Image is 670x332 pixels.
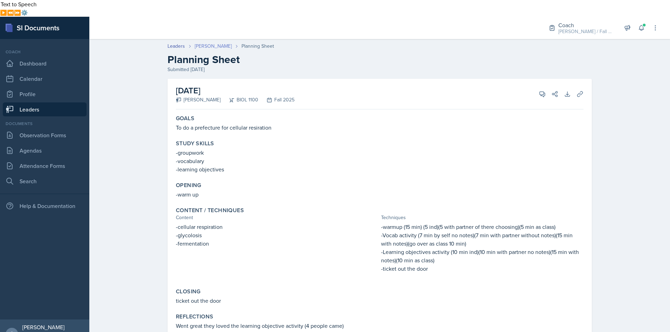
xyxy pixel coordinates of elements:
button: Forward [14,8,21,17]
p: -learning objectives [176,165,583,173]
p: -groupwork [176,148,583,157]
a: Dashboard [3,56,87,70]
a: Leaders [3,102,87,116]
label: Closing [176,288,201,295]
div: Submitted [DATE] [167,66,592,73]
p: -warm up [176,190,583,199]
a: Leaders [167,43,185,50]
div: Techniques [381,214,583,221]
div: BIOL 1100 [221,96,258,103]
p: -warmup (15 min) (5 ind)(5 with partner of there choosing)(5 min as class) [381,223,583,231]
p: -glycolosis [176,231,378,239]
label: Content / Techniques [176,207,244,214]
p: -Learning objectives activity (10 min ind)(10 min with partner no notes)(15 min with notes)(10 mi... [381,248,583,264]
p: -fermentation [176,239,378,248]
a: Agendas [3,144,87,157]
div: Content [176,214,378,221]
h2: Planning Sheet [167,53,592,66]
label: Reflections [176,313,213,320]
div: Coach [3,49,87,55]
label: Study Skills [176,140,214,147]
a: Calendar [3,72,87,86]
p: -cellular respiration [176,223,378,231]
a: Observation Forms [3,128,87,142]
div: [PERSON_NAME] [176,96,221,103]
p: -vocabulary [176,157,583,165]
p: -Vocab activity (7 min by self no notes)(7 min with partner without notes)(15 min with notes)(go ... [381,231,583,248]
button: Previous [7,8,14,17]
h2: [DATE] [176,84,295,97]
div: Help & Documentation [3,199,87,213]
p: -ticket out the door [381,264,583,273]
div: Documents [3,121,87,127]
div: Planning Sheet [241,43,274,50]
div: Coach [558,21,614,29]
div: [PERSON_NAME] / Fall 2025 [558,28,614,35]
a: Attendance Forms [3,159,87,173]
p: Went great they loved the learning objective activity (4 people came) [176,322,583,330]
a: [PERSON_NAME] [195,43,232,50]
p: ticket out the door [176,296,583,305]
p: To do a prefecture for cellular resiration [176,123,583,132]
a: Search [3,174,87,188]
div: Fall 2025 [258,96,295,103]
label: Goals [176,115,194,122]
label: Opening [176,182,201,189]
a: Profile [3,87,87,101]
button: Settings [21,8,28,17]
